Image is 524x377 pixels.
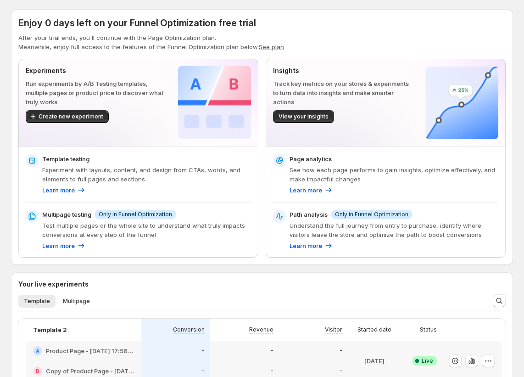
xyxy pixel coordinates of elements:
[290,221,498,239] p: Understand the full journey from entry to purchase, identify where visitors leave the store and o...
[273,110,334,123] button: View your insights
[26,110,109,123] button: Create new experiment
[33,325,67,334] p: Template 2
[271,367,273,375] p: -
[46,366,134,376] h2: Copy of Product Page - [DATE] 17:56:09
[202,367,205,375] p: -
[335,211,408,218] span: Only in Funnel Optimization
[26,66,163,75] p: Experiments
[325,326,342,333] p: Visitor
[42,186,86,195] a: Learn more
[279,113,329,120] span: View your insights
[425,66,498,139] img: Insights
[42,221,251,239] p: Test multiple pages or the whole site to understand what truly impacts conversions at every step ...
[26,79,163,107] p: Run experiments by A/B Testing templates, multiple pages or product price to discover what truly ...
[290,210,328,219] p: Path analysis
[36,368,39,374] h2: B
[42,210,91,219] p: Multipage testing
[18,42,506,51] p: Meanwhile, enjoy full access to the features of the Funnel Optimization plan below.
[24,298,50,305] span: Template
[42,165,251,184] p: Experiment with layouts, content, and design from CTAs, words, and elements to full pages and sec...
[364,356,385,366] p: [DATE]
[290,154,332,163] p: Page analytics
[42,241,75,250] p: Learn more
[271,347,273,354] p: -
[290,241,322,250] p: Learn more
[39,113,103,120] span: Create new experiment
[273,79,411,107] p: Track key metrics on your stores & experiments to turn data into insights and make smarter actions
[259,43,284,51] button: See plan
[63,298,90,305] span: Multipage
[36,348,39,354] h2: A
[422,357,433,365] span: Live
[357,326,391,333] p: Started date
[178,66,251,139] img: Experiments
[202,347,205,354] p: -
[18,280,89,289] h3: Your live experiments
[249,326,273,333] p: Revenue
[420,326,437,333] p: Status
[340,347,342,354] p: -
[290,165,498,184] p: See how each page performs to gain insights, optimize effectively, and make impactful changes
[290,186,333,195] a: Learn more
[173,326,205,333] p: Conversion
[290,241,333,250] a: Learn more
[99,211,172,218] span: Only in Funnel Optimization
[493,294,506,307] button: Search and filter results
[290,186,322,195] p: Learn more
[42,186,75,195] p: Learn more
[42,154,89,163] p: Template testing
[42,241,86,250] a: Learn more
[273,66,411,75] p: Insights
[340,367,342,375] p: -
[18,17,256,28] span: Enjoy 0 days left on your Funnel Optimization free trial
[46,346,134,355] h2: Product Page - [DATE] 17:56:09
[18,33,506,42] p: After your trial ends, you'll continue with the Page Optimization plan.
